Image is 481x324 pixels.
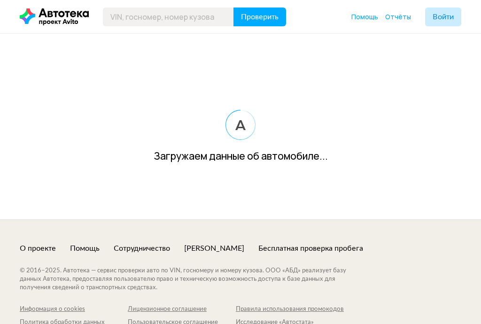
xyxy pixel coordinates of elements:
a: Отчёты [385,12,411,22]
a: [PERSON_NAME] [184,243,244,254]
a: Бесплатная проверка пробега [258,243,363,254]
a: Помощь [351,12,378,22]
a: Правила использования промокодов [236,305,344,314]
span: Отчёты [385,12,411,21]
a: О проекте [20,243,56,254]
a: Сотрудничество [114,243,170,254]
a: Информация о cookies [20,305,128,314]
input: VIN, госномер, номер кузова [103,8,234,26]
span: Помощь [351,12,378,21]
button: Войти [425,8,461,26]
a: Лицензионное соглашение [128,305,236,314]
button: Проверить [233,8,286,26]
div: © 2016– 2025 . Автотека — сервис проверки авто по VIN, госномеру и номеру кузова. ООО «АБД» реали... [20,267,365,292]
div: Загружаем данные об автомобиле... [154,149,328,163]
span: Проверить [241,13,279,21]
a: Помощь [70,243,100,254]
span: Войти [433,13,454,21]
